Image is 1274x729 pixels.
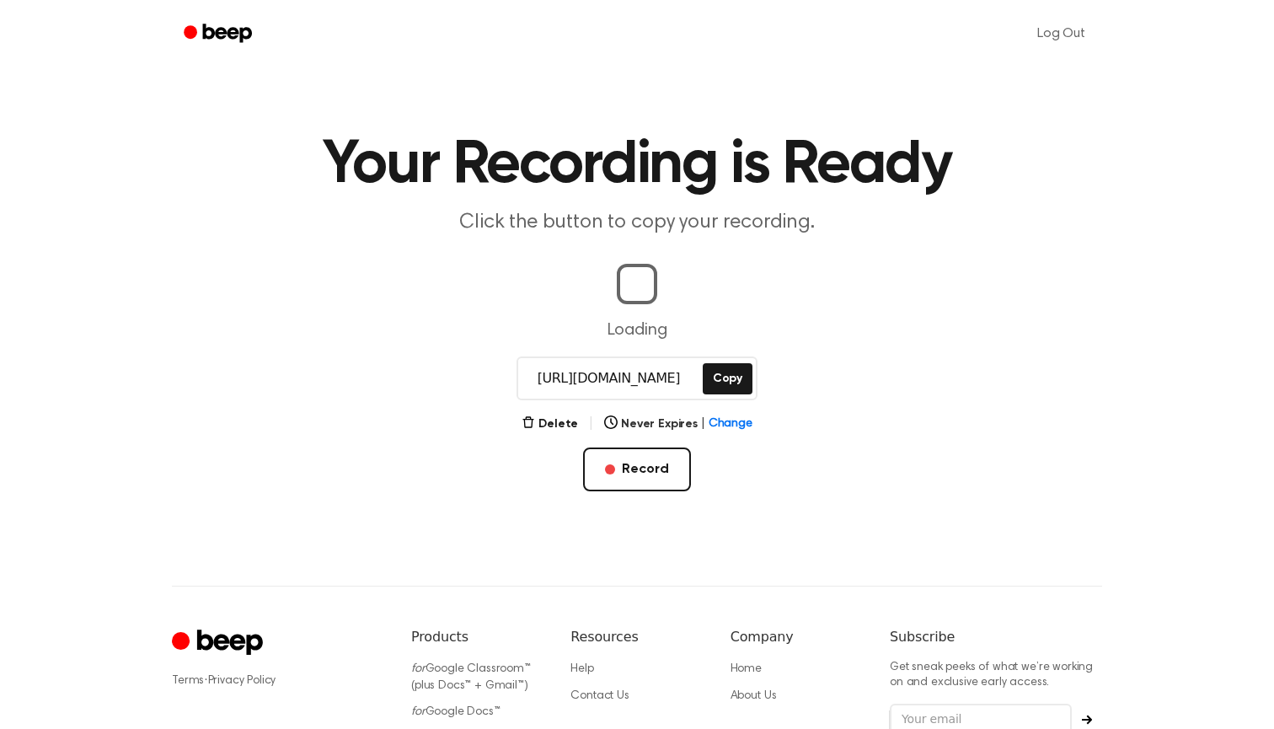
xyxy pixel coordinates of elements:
a: forGoogle Docs™ [411,706,500,718]
p: Click the button to copy your recording. [313,209,961,237]
h6: Resources [570,627,703,647]
span: | [701,415,705,433]
p: Loading [20,318,1254,343]
a: forGoogle Classroom™ (plus Docs™ + Gmail™) [411,663,531,692]
button: Delete [522,415,578,433]
span: Change [709,415,752,433]
a: Home [731,663,762,675]
button: Never Expires|Change [604,415,752,433]
h6: Subscribe [890,627,1102,647]
a: Terms [172,675,204,687]
a: Contact Us [570,690,629,702]
a: Help [570,663,593,675]
i: for [411,706,426,718]
a: Log Out [1020,13,1102,54]
p: Get sneak peeks of what we’re working on and exclusive early access. [890,661,1102,690]
a: Cruip [172,627,267,660]
h6: Products [411,627,543,647]
button: Record [583,448,690,491]
h1: Your Recording is Ready [206,135,1068,196]
h6: Company [731,627,863,647]
div: · [172,673,384,689]
i: for [411,663,426,675]
a: About Us [731,690,777,702]
a: Privacy Policy [208,675,276,687]
button: Subscribe [1072,715,1102,725]
button: Copy [703,363,752,394]
a: Beep [172,18,267,51]
span: | [588,414,594,434]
